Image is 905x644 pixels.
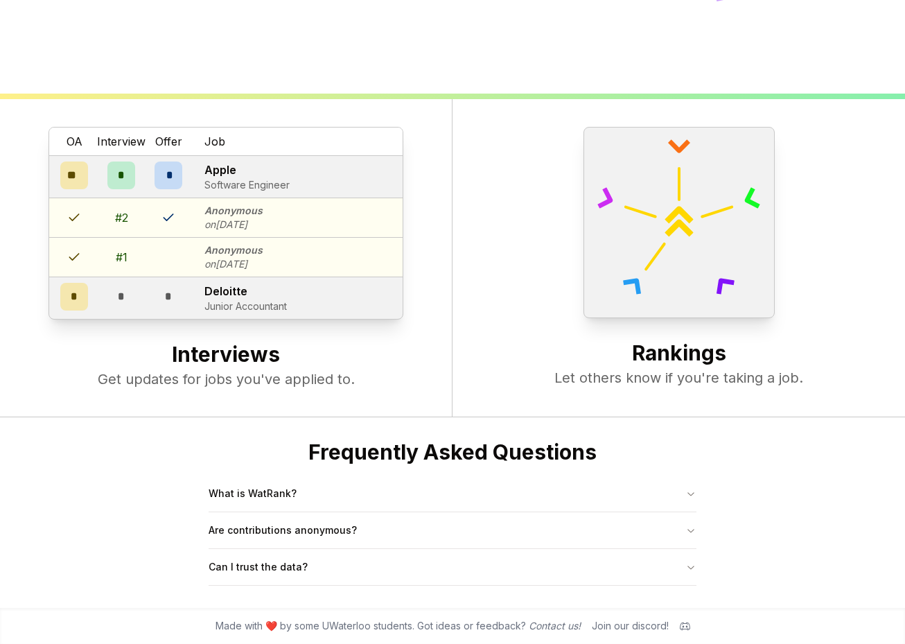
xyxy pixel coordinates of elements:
p: Get updates for jobs you've applied to. [28,369,424,389]
div: # 2 [115,209,128,226]
button: Are contributions anonymous? [209,512,696,548]
p: Anonymous [204,243,263,257]
span: OA [67,133,82,150]
p: Deloitte [204,283,287,299]
span: Interview [97,133,146,150]
h2: Frequently Asked Questions [209,440,696,464]
p: Junior Accountant [204,299,287,313]
span: Made with ❤️ by some UWaterloo students. Got ideas or feedback? [216,619,581,633]
h2: Rankings [480,340,877,368]
button: What is WatRank? [209,476,696,512]
p: Let others know if you're taking a job. [480,368,877,388]
button: Can I trust the data? [209,549,696,585]
span: Job [204,133,225,150]
span: Offer [155,133,182,150]
p: Software Engineer [204,178,290,192]
div: # 1 [116,249,128,266]
p: Apple [204,162,290,178]
p: on [DATE] [204,218,263,232]
div: Join our discord! [592,619,669,633]
a: Contact us! [529,620,581,632]
h2: Interviews [28,342,424,369]
p: on [DATE] [204,257,263,271]
p: Anonymous [204,204,263,218]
